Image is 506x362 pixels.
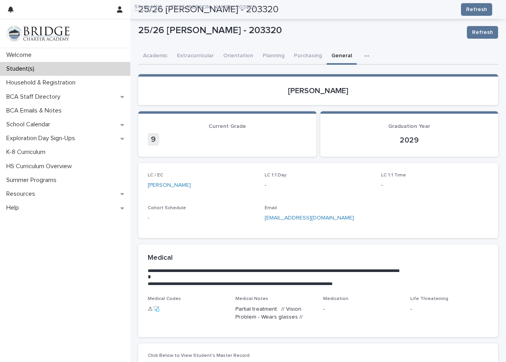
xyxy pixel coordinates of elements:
[3,204,25,212] p: Help
[330,135,489,145] p: 2029
[3,51,38,59] p: Welcome
[235,296,268,301] span: Medical Notes
[138,25,461,36] p: 25/26 [PERSON_NAME] - 203320
[3,135,81,142] p: Exploration Day Sign-Ups
[381,173,406,178] span: LC 1:1 Time
[323,296,348,301] span: Medication
[172,48,218,65] button: Extracurricular
[410,305,489,313] p: -
[3,121,56,128] p: School Calendar
[3,163,78,170] p: HS Curriculum Overview
[148,173,163,178] span: LC / EC
[134,2,162,11] a: Student(s)
[148,181,191,189] a: [PERSON_NAME]
[148,353,250,358] span: Click Below to View Student's Master Record
[265,173,286,178] span: LC 1:1 Day
[467,26,498,39] button: Refresh
[3,107,68,114] p: BCA Emails & Notes
[327,48,357,65] button: General
[148,305,226,313] p: ⚠🩺
[148,86,489,96] p: [PERSON_NAME]
[289,48,327,65] button: Purchasing
[148,133,159,146] span: 9
[388,124,430,129] span: Graduation Year
[258,48,289,65] button: Planning
[3,93,67,101] p: BCA Staff Directory
[218,48,258,65] button: Orientation
[323,305,401,313] p: -
[3,190,41,198] p: Resources
[148,214,149,222] a: -
[3,148,52,156] p: K-8 Curriculum
[265,215,354,221] a: [EMAIL_ADDRESS][DOMAIN_NAME]
[3,176,63,184] p: Summer Programs
[138,48,172,65] button: Academic
[148,254,173,263] h2: Medical
[265,181,372,189] p: -
[3,65,41,73] p: Student(s)
[3,79,82,86] p: Household & Registration
[472,28,493,36] span: Refresh
[381,181,489,189] p: -
[235,305,314,322] p: Partial treatment: // Vision Problem - Wears glasses //
[6,26,70,41] img: V1C1m3IdTEidaUdm9Hs0
[148,206,186,210] span: Cohort Schedule
[170,2,256,11] p: 25/26 [PERSON_NAME] - 203320
[265,206,277,210] span: Email
[209,124,246,129] span: Current Grade
[410,296,448,301] span: Life Threatening
[148,296,181,301] span: Medical Codes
